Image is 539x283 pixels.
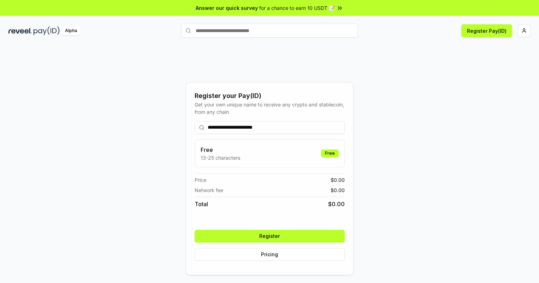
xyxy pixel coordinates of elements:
[195,200,208,208] span: Total
[259,4,335,12] span: for a chance to earn 10 USDT 📝
[195,91,345,101] div: Register your Pay(ID)
[201,146,240,154] h3: Free
[201,154,240,161] p: 13-25 characters
[196,4,258,12] span: Answer our quick survey
[195,176,206,184] span: Price
[321,149,339,157] div: Free
[195,248,345,261] button: Pricing
[8,26,32,35] img: reveel_dark
[331,186,345,194] span: $ 0.00
[195,230,345,242] button: Register
[461,24,512,37] button: Register Pay(ID)
[61,26,81,35] div: Alpha
[34,26,60,35] img: pay_id
[328,200,345,208] span: $ 0.00
[331,176,345,184] span: $ 0.00
[195,186,223,194] span: Network fee
[195,101,345,116] div: Get your own unique name to receive any crypto and stablecoin, from any chain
